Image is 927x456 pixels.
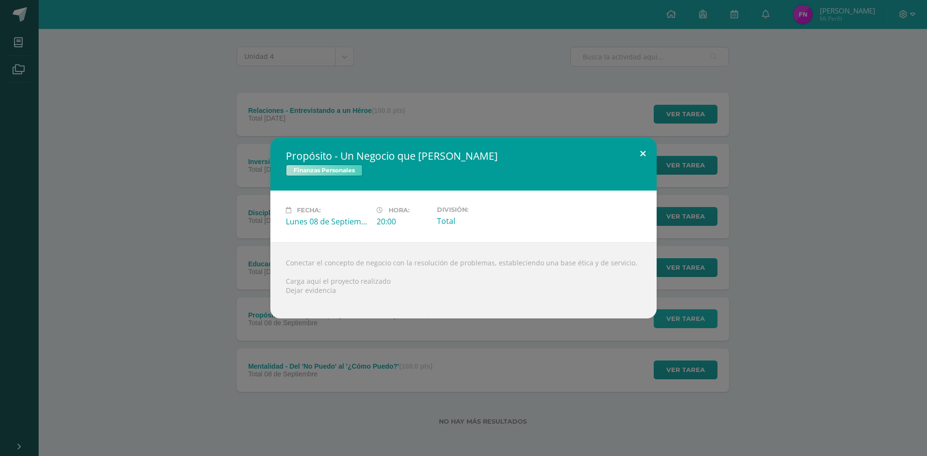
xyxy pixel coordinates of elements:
label: División: [437,206,520,213]
h2: Propósito - Un Negocio que [PERSON_NAME] [286,149,641,163]
div: Conectar el concepto de negocio con la resolución de problemas, estableciendo una base ética y de... [270,242,657,318]
button: Close (Esc) [629,138,657,170]
span: Finanzas Personales [286,165,363,176]
div: Total [437,216,520,226]
span: Hora: [389,207,409,214]
div: 20:00 [377,216,429,227]
span: Fecha: [297,207,321,214]
div: Lunes 08 de Septiembre [286,216,369,227]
